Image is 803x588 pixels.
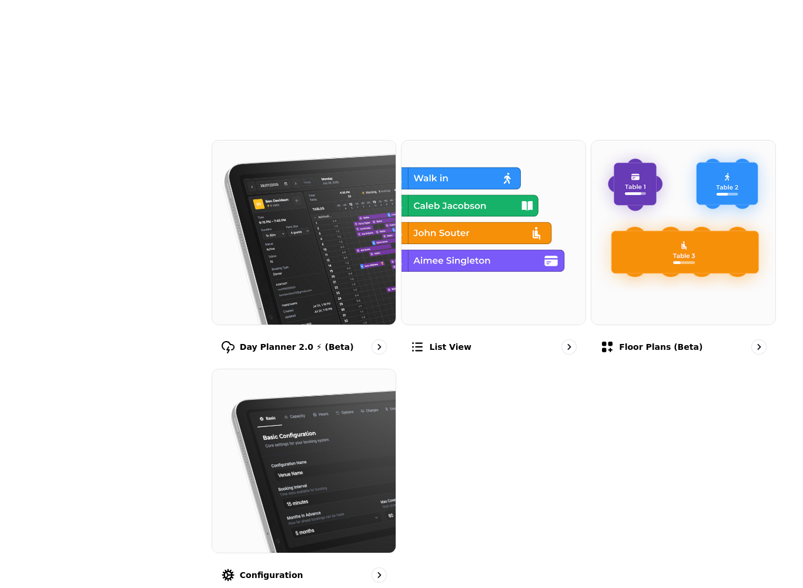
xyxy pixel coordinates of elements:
img: Floor Plans (beta) [591,141,775,325]
img: List view [401,141,585,325]
svg: go to [753,341,765,353]
a: Floor Plans (beta)Floor Plans (beta) [591,140,776,364]
a: List viewList view [401,140,586,364]
svg: go to [373,569,385,581]
p: Day Planner 2.0 ⚡ (Beta) [240,341,354,353]
svg: go to [373,341,385,353]
p: Configuration [240,569,303,581]
img: Configuration [212,369,396,553]
svg: go to [563,341,575,353]
a: Day Planner 2.0 ⚡ (Beta)Day Planner 2.0 ⚡ (Beta) [212,140,397,364]
img: Day Planner 2.0 ⚡ (Beta) [212,141,396,325]
p: Floor Plans (beta) [619,341,702,353]
p: List view [429,341,471,353]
